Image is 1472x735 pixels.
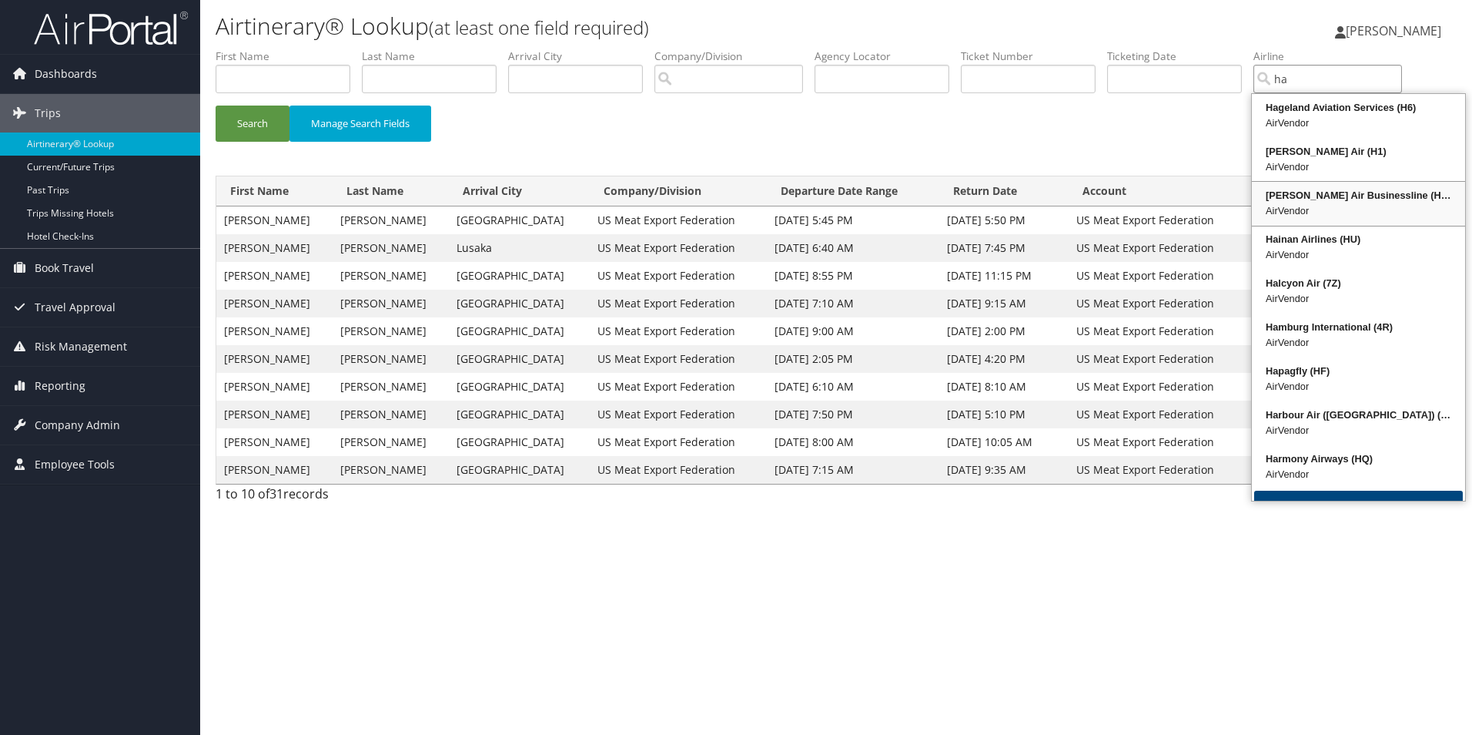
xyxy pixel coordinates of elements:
th: Departure Date Range: activate to sort column ascending [767,176,939,206]
td: [DATE] 10:05 AM [939,428,1069,456]
a: 1 [1378,485,1385,502]
td: [DATE] 6:10 AM [767,373,939,401]
span: Employee Tools [35,445,115,484]
span: [PERSON_NAME] [1346,22,1441,39]
td: [DATE] 5:50 PM [939,206,1069,234]
label: Airline [1253,49,1413,64]
small: (at least one field required) [429,15,649,40]
td: US Meat Export Federation [590,206,766,234]
td: US Meat Export Federation [1069,206,1245,234]
div: Hainan Airlines (HU) [1254,232,1463,247]
span: Dashboards [35,55,97,93]
div: AirVendor [1254,379,1463,394]
td: [PERSON_NAME] [333,345,449,373]
h1: Airtinerary® Lookup [216,10,1043,42]
td: D5MXZ5 [1245,234,1371,262]
label: Ticket Number [961,49,1107,64]
td: [DATE] 9:00 AM [767,317,939,345]
th: Agency Locator: activate to sort column ascending [1245,176,1371,206]
td: US Meat Export Federation [590,345,766,373]
td: CPWLM2 [1245,373,1371,401]
div: AirVendor [1254,159,1463,175]
td: [GEOGRAPHIC_DATA] [449,345,590,373]
th: Account: activate to sort column ascending [1069,176,1245,206]
span: Trips [35,94,61,133]
div: [PERSON_NAME] Air Businessline (HR) [1254,188,1463,203]
div: AirVendor [1254,116,1463,131]
td: [DATE] 5:10 PM [939,401,1069,428]
div: AirVendor [1254,423,1463,438]
a: 2 [1385,485,1392,502]
td: [DATE] 8:10 AM [939,373,1069,401]
td: US Meat Export Federation [590,262,766,290]
td: [GEOGRAPHIC_DATA] [449,373,590,401]
span: Travel Approval [35,288,115,327]
td: [PERSON_NAME] [216,290,333,317]
label: Last Name [362,49,508,64]
td: [DATE] 7:10 AM [767,290,939,317]
a: Prev [1352,485,1378,502]
td: [PERSON_NAME] [333,206,449,234]
td: [DATE] 9:35 AM [939,456,1069,484]
td: [DATE] 7:15 AM [767,456,939,484]
td: US Meat Export Federation [1069,373,1245,401]
div: Halcyon Air (7Z) [1254,276,1463,291]
td: [GEOGRAPHIC_DATA] [449,456,590,484]
td: [PERSON_NAME] [216,373,333,401]
span: 31 [269,485,283,502]
td: US Meat Export Federation [1069,345,1245,373]
td: [DATE] 9:15 AM [939,290,1069,317]
td: [GEOGRAPHIC_DATA] [449,262,590,290]
td: US Meat Export Federation [1069,234,1245,262]
td: [GEOGRAPHIC_DATA] [449,317,590,345]
button: Manage Search Fields [289,106,431,142]
td: [DATE] 11:15 PM [939,262,1069,290]
a: Next [1406,485,1433,502]
div: 1 to 10 of records [216,485,509,511]
td: US Meat Export Federation [1069,456,1245,484]
td: [PERSON_NAME] [216,401,333,428]
td: CDQWK9 [1245,428,1371,456]
td: C5GWS9 [1245,456,1371,484]
td: D1X9JY [1245,290,1371,317]
div: AirVendor [1254,291,1463,307]
td: [DATE] 8:55 PM [767,262,939,290]
td: [PERSON_NAME] [216,317,333,345]
td: [DATE] 7:45 PM [939,234,1069,262]
td: [GEOGRAPHIC_DATA] [449,428,590,456]
div: Harmony Airways (HQ) [1254,451,1463,467]
div: Harbour Air ([GEOGRAPHIC_DATA]) (H3) [1254,408,1463,423]
td: [DATE] 2:00 PM [939,317,1069,345]
td: [PERSON_NAME] [333,317,449,345]
td: US Meat Export Federation [590,456,766,484]
td: D3V8H5 [1245,206,1371,234]
div: [PERSON_NAME] Air (H1) [1254,144,1463,159]
div: AirVendor [1254,203,1463,219]
td: [DATE] 7:50 PM [767,401,939,428]
td: [DATE] 5:45 PM [767,206,939,234]
label: Ticketing Date [1107,49,1253,64]
span: Risk Management [35,327,127,366]
div: AirVendor [1254,467,1463,482]
a: Last [1433,485,1457,502]
button: Search [216,106,289,142]
span: Company Admin [35,406,120,445]
td: [PERSON_NAME] [333,456,449,484]
td: [PERSON_NAME] [333,290,449,317]
td: [PERSON_NAME] [216,234,333,262]
td: D4VYJF [1245,262,1371,290]
td: [PERSON_NAME] [216,456,333,484]
td: [DATE] 4:20 PM [939,345,1069,373]
td: [DATE] 8:00 AM [767,428,939,456]
td: [PERSON_NAME] [333,428,449,456]
td: [PERSON_NAME] [216,262,333,290]
td: US Meat Export Federation [1069,262,1245,290]
label: Arrival City [508,49,654,64]
label: Company/Division [654,49,815,64]
td: [GEOGRAPHIC_DATA] [449,290,590,317]
div: AirVendor [1254,335,1463,351]
td: [PERSON_NAME] [333,262,449,290]
td: US Meat Export Federation [590,401,766,428]
td: [DATE] 6:40 AM [767,234,939,262]
td: US Meat Export Federation [1069,290,1245,317]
